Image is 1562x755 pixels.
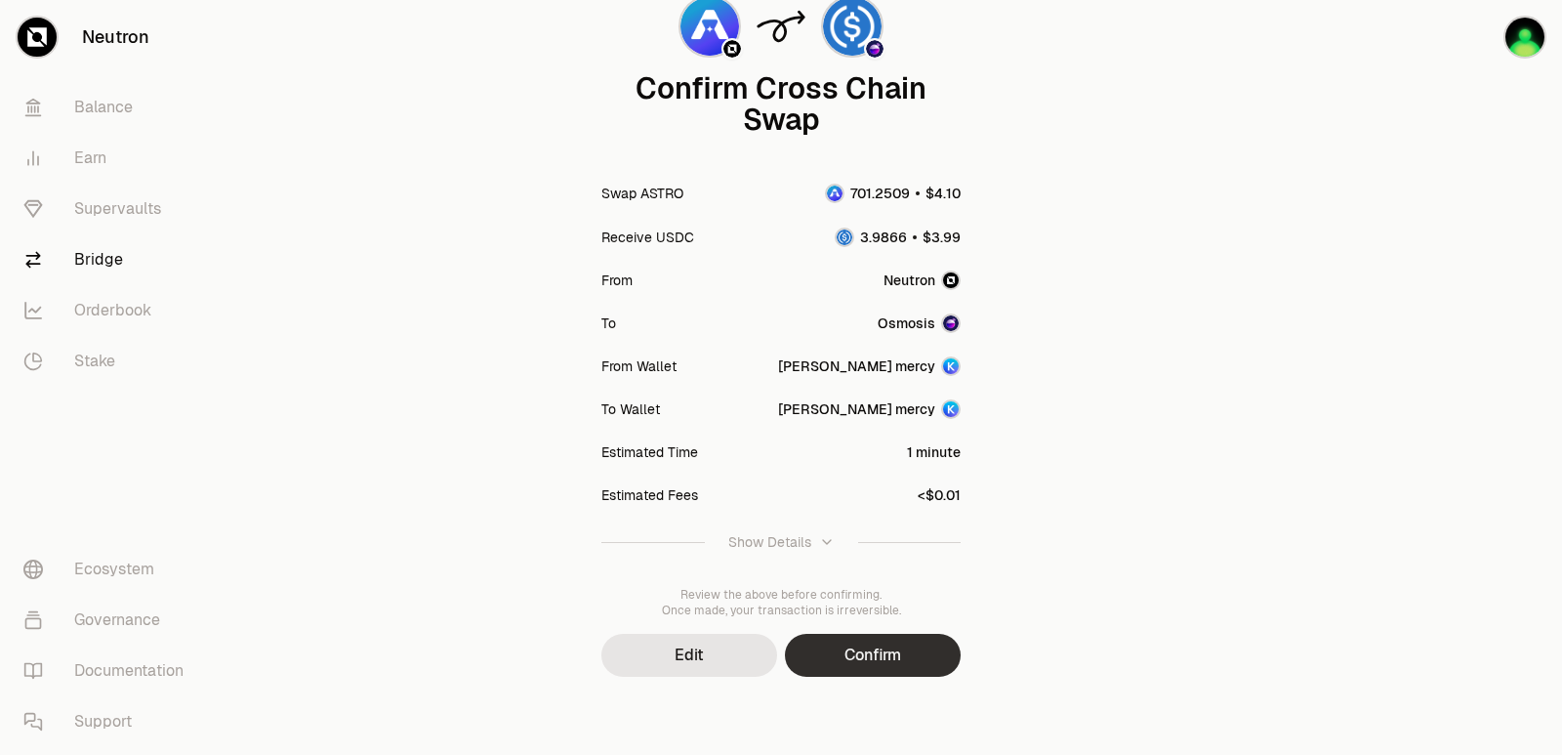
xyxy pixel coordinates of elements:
a: Earn [8,133,211,184]
span: Osmosis [878,314,935,333]
a: Governance [8,595,211,646]
a: Bridge [8,234,211,285]
img: Neutron Logo [723,40,741,58]
img: USDC Logo [837,230,852,245]
img: sandy mercy [1505,18,1544,57]
div: Receive USDC [601,228,694,247]
div: 1 minute [907,442,961,462]
button: Show Details [601,517,961,567]
img: Neutron Logo [943,273,959,288]
div: Swap ASTRO [601,184,683,203]
div: Confirm Cross Chain Swap [601,73,961,136]
button: Confirm [785,634,961,677]
div: Show Details [728,532,811,552]
img: Account Image [943,358,959,374]
button: [PERSON_NAME] mercyAccount Image [778,357,961,376]
div: From Wallet [601,357,677,376]
div: <$0.01 [918,485,961,505]
a: Support [8,696,211,747]
a: Supervaults [8,184,211,234]
a: Orderbook [8,285,211,336]
div: Review the above before confirming. Once made, your transaction is irreversible. [601,587,961,618]
a: Balance [8,82,211,133]
div: To Wallet [601,399,660,419]
div: Estimated Time [601,442,698,462]
img: Account Image [943,401,959,417]
div: [PERSON_NAME] mercy [778,357,935,376]
a: Ecosystem [8,544,211,595]
div: Estimated Fees [601,485,698,505]
div: From [601,271,633,290]
img: ASTRO Logo [827,186,843,201]
div: To [601,314,616,333]
a: Stake [8,336,211,387]
button: [PERSON_NAME] mercyAccount Image [778,399,961,419]
span: Neutron [884,271,935,290]
img: Osmosis Logo [943,315,959,331]
button: Edit [601,634,777,677]
img: Osmosis Logo [866,40,884,58]
div: [PERSON_NAME] mercy [778,399,935,419]
a: Documentation [8,646,211,696]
